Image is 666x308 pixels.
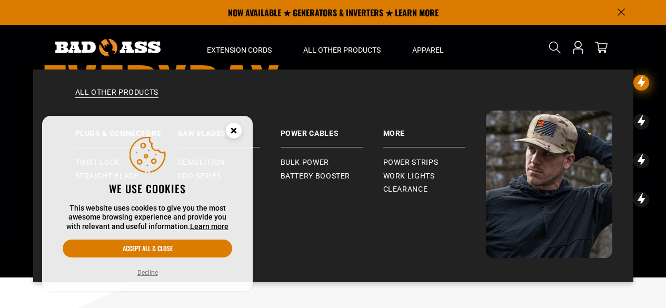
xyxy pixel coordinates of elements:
[486,111,612,258] img: Bad Ass Extension Cords
[55,39,161,56] img: Bad Ass Extension Cords
[191,25,287,69] summary: Extension Cords
[281,156,383,170] a: Bulk Power
[178,111,281,147] a: Saw Blades
[281,172,351,181] span: Battery Booster
[42,116,253,292] aside: Cookie Consent
[207,45,272,55] span: Extension Cords
[63,240,232,257] button: Accept all & close
[281,158,329,167] span: Bulk Power
[63,182,232,195] h2: We use cookies
[546,39,563,56] summary: Search
[54,87,612,111] a: All Other Products
[383,156,486,170] a: Power Strips
[190,222,228,231] a: Learn more
[383,172,435,181] span: Work Lights
[412,45,444,55] span: Apparel
[383,170,486,183] a: Work Lights
[281,170,383,183] a: Battery Booster
[383,111,486,147] a: More
[396,25,460,69] summary: Apparel
[383,158,439,167] span: Power Strips
[63,204,232,232] p: This website uses cookies to give you the most awesome browsing experience and provide you with r...
[281,111,383,147] a: Power Cables
[75,111,178,147] a: Plugs & Connectors
[134,267,161,278] button: Decline
[287,25,396,69] summary: All Other Products
[303,45,381,55] span: All Other Products
[383,183,486,196] a: Clearance
[383,185,428,194] span: Clearance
